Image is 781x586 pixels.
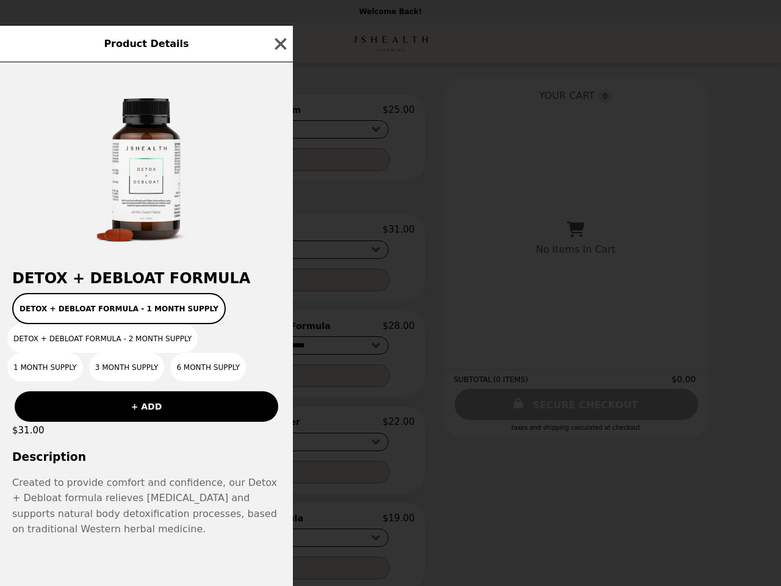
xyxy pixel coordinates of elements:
[104,38,189,49] span: Product Details
[12,293,226,324] button: Detox + Debloat Formula - 1 Month Supply
[7,324,198,353] button: Detox + Debloat Formula - 2 Month Supply
[15,391,278,422] button: + ADD
[7,353,83,382] button: 1 Month Supply
[55,74,238,258] img: Detox + Debloat Formula - 1 Month Supply
[170,353,246,382] button: 6 Month Supply
[89,353,165,382] button: 3 Month Supply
